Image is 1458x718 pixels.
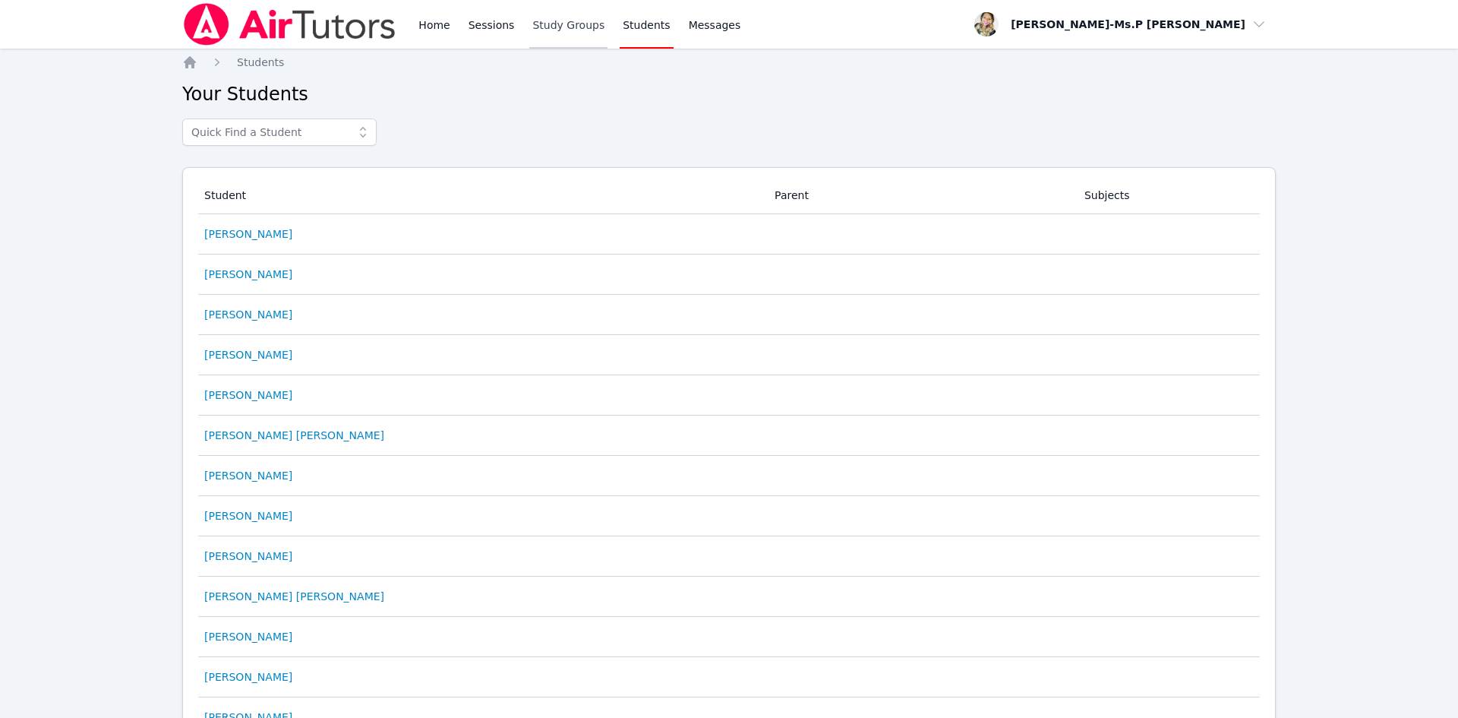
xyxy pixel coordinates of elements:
tr: [PERSON_NAME] [PERSON_NAME] [198,416,1260,456]
input: Quick Find a Student [182,119,377,146]
a: [PERSON_NAME] [204,307,292,322]
tr: [PERSON_NAME] [198,375,1260,416]
img: Air Tutors [182,3,397,46]
a: [PERSON_NAME] [204,468,292,483]
th: Student [198,177,765,214]
span: Messages [689,17,741,33]
tr: [PERSON_NAME] [198,335,1260,375]
a: [PERSON_NAME] [204,629,292,644]
tr: [PERSON_NAME] [198,536,1260,577]
tr: [PERSON_NAME] [198,255,1260,295]
a: [PERSON_NAME] [204,387,292,403]
tr: [PERSON_NAME] [198,456,1260,496]
a: [PERSON_NAME] [204,267,292,282]
tr: [PERSON_NAME] [198,295,1260,335]
a: [PERSON_NAME] [PERSON_NAME] [204,428,384,443]
span: Students [237,56,284,68]
a: [PERSON_NAME] [204,669,292,685]
tr: [PERSON_NAME] [PERSON_NAME] [198,577,1260,617]
a: [PERSON_NAME] [204,226,292,242]
a: [PERSON_NAME] [204,549,292,564]
tr: [PERSON_NAME] [198,617,1260,657]
tr: [PERSON_NAME] [198,214,1260,255]
tr: [PERSON_NAME] [198,657,1260,697]
h2: Your Students [182,82,1276,106]
a: [PERSON_NAME] [204,508,292,523]
a: Students [237,55,284,70]
a: [PERSON_NAME] [PERSON_NAME] [204,589,384,604]
tr: [PERSON_NAME] [198,496,1260,536]
th: Parent [765,177,1075,214]
nav: Breadcrumb [182,55,1276,70]
th: Subjects [1075,177,1260,214]
a: [PERSON_NAME] [204,347,292,362]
